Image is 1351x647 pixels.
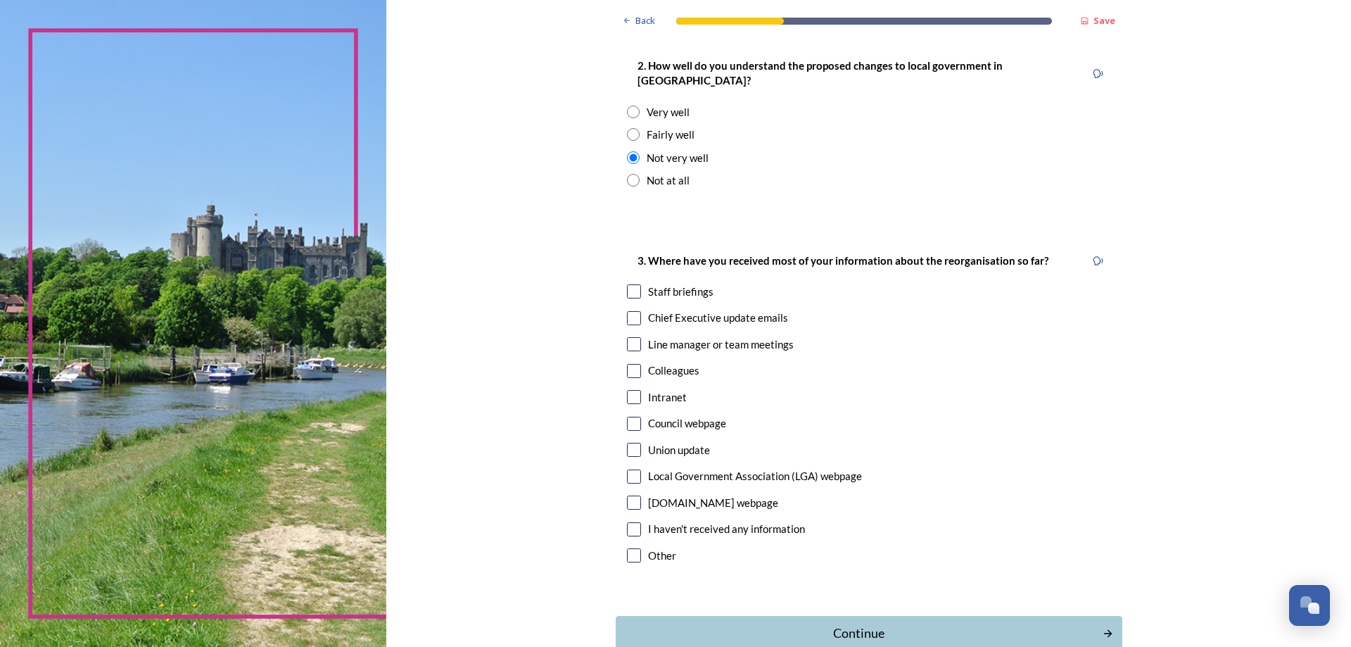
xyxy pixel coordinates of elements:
[648,415,726,432] div: Council webpage
[638,254,1048,267] strong: 3. Where have you received most of your information about the reorganisation so far?
[648,389,687,406] div: Intranet
[647,150,709,166] div: Not very well
[638,59,1005,87] strong: 2. How well do you understand the proposed changes to local government in [GEOGRAPHIC_DATA]?
[647,104,690,120] div: Very well
[623,624,1096,643] div: Continue
[648,363,699,379] div: Colleagues
[1093,14,1115,27] strong: Save
[648,548,676,564] div: Other
[635,14,655,27] span: Back
[648,521,805,537] div: I haven't received any information
[647,172,690,189] div: Not at all
[648,284,713,300] div: Staff briefings
[648,468,862,484] div: Local Government Association (LGA) webpage
[647,127,694,143] div: Fairly well
[1289,585,1330,626] button: Open Chat
[648,442,710,458] div: Union update
[648,495,778,511] div: [DOMAIN_NAME] webpage
[648,337,794,353] div: Line manager or team meetings
[648,310,788,326] div: Chief Executive update emails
